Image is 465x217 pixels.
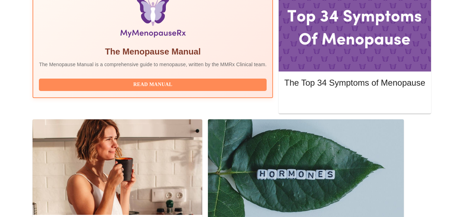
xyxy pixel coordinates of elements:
button: Read More [284,95,425,108]
a: Read More [284,98,427,104]
a: Read Manual [39,81,268,87]
h5: The Top 34 Symptoms of Menopause [284,77,425,88]
span: Read More [291,97,418,106]
span: Read Manual [46,80,260,89]
h5: The Menopause Manual [39,46,267,57]
button: Read Manual [39,79,267,91]
p: The Menopause Manual is a comprehensive guide to menopause, written by the MMRx Clinical team. [39,61,267,68]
